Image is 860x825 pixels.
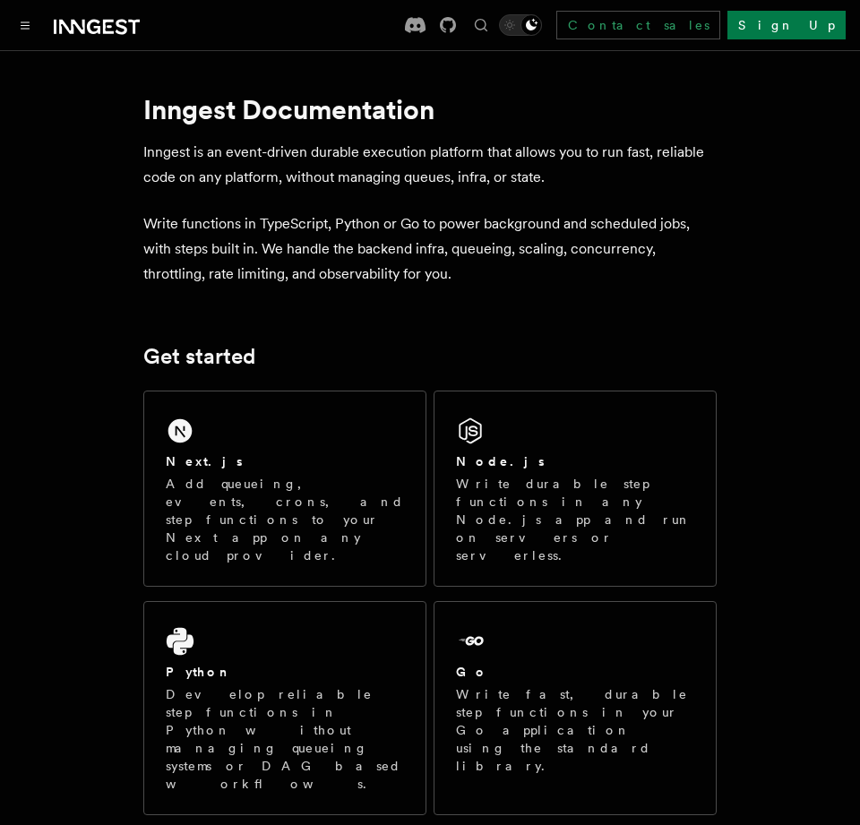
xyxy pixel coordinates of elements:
[456,475,694,564] p: Write durable step functions in any Node.js app and run on servers or serverless.
[434,391,717,587] a: Node.jsWrite durable step functions in any Node.js app and run on servers or serverless.
[166,452,243,470] h2: Next.js
[456,685,694,775] p: Write fast, durable step functions in your Go application using the standard library.
[556,11,720,39] a: Contact sales
[456,452,545,470] h2: Node.js
[143,140,717,190] p: Inngest is an event-driven durable execution platform that allows you to run fast, reliable code ...
[143,93,717,125] h1: Inngest Documentation
[166,685,404,793] p: Develop reliable step functions in Python without managing queueing systems or DAG based workflows.
[434,601,717,815] a: GoWrite fast, durable step functions in your Go application using the standard library.
[143,601,426,815] a: PythonDevelop reliable step functions in Python without managing queueing systems or DAG based wo...
[166,475,404,564] p: Add queueing, events, crons, and step functions to your Next app on any cloud provider.
[499,14,542,36] button: Toggle dark mode
[166,663,232,681] h2: Python
[470,14,492,36] button: Find something...
[143,391,426,587] a: Next.jsAdd queueing, events, crons, and step functions to your Next app on any cloud provider.
[727,11,846,39] a: Sign Up
[14,14,36,36] button: Toggle navigation
[143,211,717,287] p: Write functions in TypeScript, Python or Go to power background and scheduled jobs, with steps bu...
[143,344,255,369] a: Get started
[456,663,488,681] h2: Go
